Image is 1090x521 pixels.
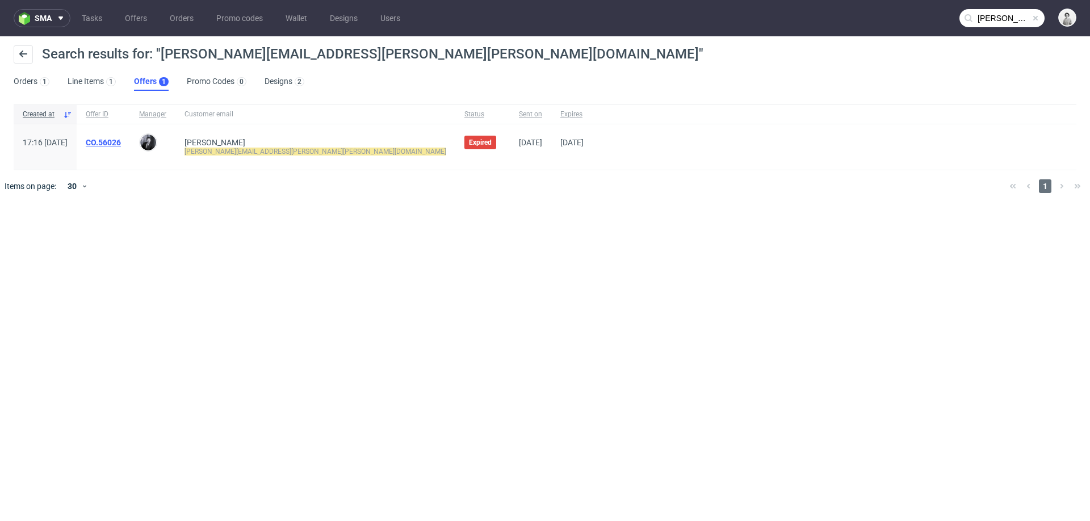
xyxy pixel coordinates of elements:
a: CO.56026 [86,138,121,147]
a: Designs2 [265,73,304,91]
span: Expired [469,138,492,147]
span: Items on page: [5,180,56,192]
span: Sent on [519,110,542,119]
mark: [PERSON_NAME][EMAIL_ADDRESS][PERSON_NAME][PERSON_NAME][DOMAIN_NAME] [185,148,446,156]
button: sma [14,9,70,27]
img: logo [19,12,35,25]
span: Expires [560,110,584,119]
div: 1 [109,78,113,86]
img: Dudek Mariola [1059,10,1075,26]
span: Manager [139,110,166,119]
a: Line Items1 [68,73,116,91]
a: Designs [323,9,364,27]
a: Offers1 [134,73,169,91]
div: 0 [240,78,244,86]
div: 1 [43,78,47,86]
span: 17:16 [DATE] [23,138,68,147]
a: Offers [118,9,154,27]
div: 1 [162,78,166,86]
a: Orders [163,9,200,27]
span: Created at [23,110,58,119]
div: 30 [61,178,81,194]
span: Status [464,110,501,119]
span: [DATE] [519,138,542,147]
span: sma [35,14,52,22]
img: Philippe Dubuy [140,135,156,150]
a: [PERSON_NAME] [185,138,245,147]
a: Wallet [279,9,314,27]
a: Users [374,9,407,27]
span: Customer email [185,110,446,119]
span: Search results for: "[PERSON_NAME][EMAIL_ADDRESS][PERSON_NAME][PERSON_NAME][DOMAIN_NAME]" [42,46,703,62]
div: 2 [297,78,301,86]
a: Promo Codes0 [187,73,246,91]
a: Promo codes [209,9,270,27]
a: Tasks [75,9,109,27]
a: Orders1 [14,73,49,91]
span: Offer ID [86,110,121,119]
span: 1 [1039,179,1051,193]
span: [DATE] [560,138,584,147]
